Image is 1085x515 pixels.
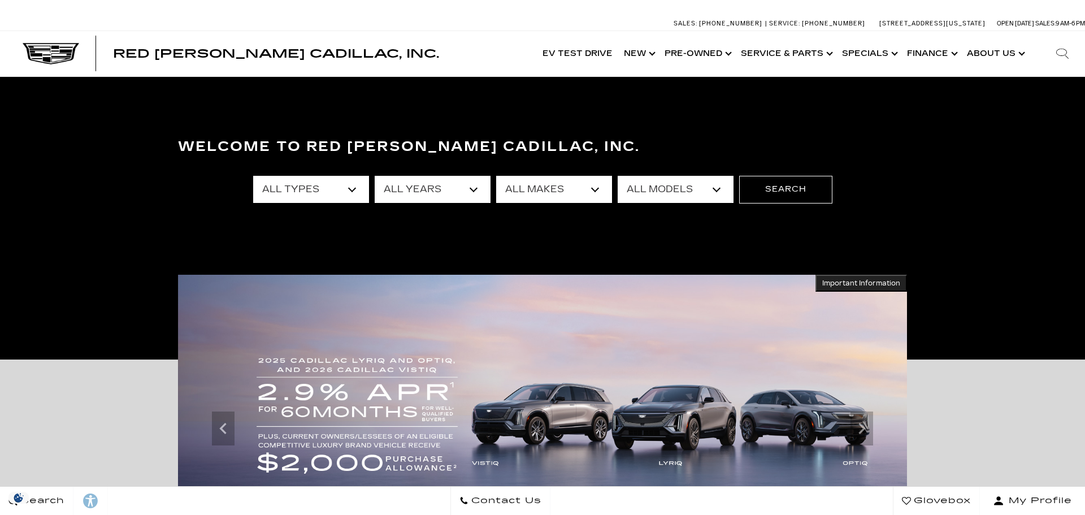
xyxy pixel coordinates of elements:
[802,20,865,27] span: [PHONE_NUMBER]
[739,176,832,203] button: Search
[618,176,734,203] select: Filter by model
[1056,20,1085,27] span: 9 AM-6 PM
[822,279,900,288] span: Important Information
[961,31,1028,76] a: About Us
[699,20,762,27] span: [PHONE_NUMBER]
[911,493,971,509] span: Glovebox
[496,176,612,203] select: Filter by make
[1004,493,1072,509] span: My Profile
[674,20,765,27] a: Sales: [PHONE_NUMBER]
[769,20,800,27] span: Service:
[1035,20,1056,27] span: Sales:
[674,20,697,27] span: Sales:
[375,176,491,203] select: Filter by year
[450,487,550,515] a: Contact Us
[901,31,961,76] a: Finance
[537,31,618,76] a: EV Test Drive
[212,412,235,445] div: Previous
[980,487,1085,515] button: Open user profile menu
[815,275,907,292] button: Important Information
[850,412,873,445] div: Next
[468,493,541,509] span: Contact Us
[18,493,64,509] span: Search
[659,31,735,76] a: Pre-Owned
[6,492,32,504] section: Click to Open Cookie Consent Modal
[735,31,836,76] a: Service & Parts
[113,48,439,59] a: Red [PERSON_NAME] Cadillac, Inc.
[893,487,980,515] a: Glovebox
[997,20,1034,27] span: Open [DATE]
[836,31,901,76] a: Specials
[178,136,907,158] h3: Welcome to Red [PERSON_NAME] Cadillac, Inc.
[765,20,868,27] a: Service: [PHONE_NUMBER]
[23,43,79,64] img: Cadillac Dark Logo with Cadillac White Text
[253,176,369,203] select: Filter by type
[113,47,439,60] span: Red [PERSON_NAME] Cadillac, Inc.
[6,492,32,504] img: Opt-Out Icon
[618,31,659,76] a: New
[879,20,986,27] a: [STREET_ADDRESS][US_STATE]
